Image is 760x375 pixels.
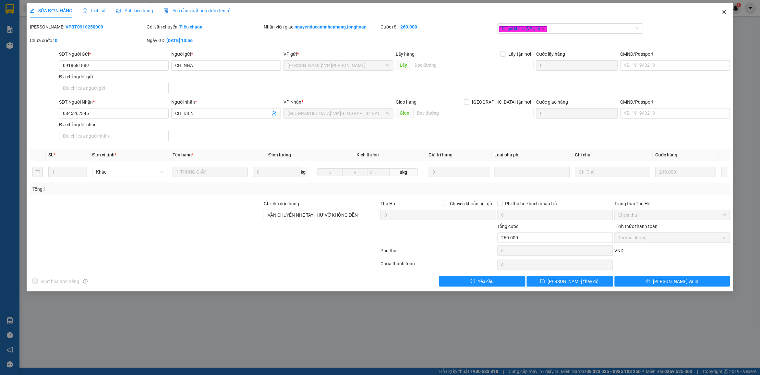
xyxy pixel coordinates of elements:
[618,233,726,243] span: Tại văn phòng
[390,168,417,176] span: 0kg
[272,111,277,116] span: user-add
[55,38,57,43] b: 0
[367,168,390,176] input: C
[380,201,395,206] span: Thu Hộ
[653,278,699,285] span: [PERSON_NAME] và In
[264,210,379,220] input: Ghi chú đơn hàng
[18,22,34,28] strong: CSKH:
[287,108,389,118] span: Hà Nội: VP Quận Thanh Xuân
[715,3,733,21] button: Close
[356,152,379,157] span: Kích thước
[264,23,379,30] div: Nhân viên giao:
[343,168,368,176] input: R
[179,24,202,29] b: Tiêu chuẩn
[478,278,494,285] span: Yêu cầu
[527,276,613,287] button: save[PERSON_NAME] thay đổi
[722,9,727,15] span: close
[573,149,653,161] th: Ghi chú
[618,210,726,220] span: Chưa thu
[56,22,119,34] span: CÔNG TY TNHH CHUYỂN PHÁT NHANH BẢO AN
[380,260,497,271] div: Chưa thanh toán
[269,152,291,157] span: Định lượng
[163,8,231,13] span: Yêu cầu xuất hóa đơn điện tử
[30,37,145,44] div: Chưa cước :
[413,108,534,118] input: Dọc đường
[59,131,169,141] input: Địa chỉ của người nhận
[411,60,534,70] input: Dọc đường
[499,26,547,32] span: Đã gọi khách (VP gửi)
[506,51,534,58] span: Lấy tận nơi
[283,51,393,58] div: VP gửi
[656,152,678,157] span: Cước hàng
[400,24,417,29] b: 260.000
[721,167,728,177] button: plus
[548,278,599,285] span: [PERSON_NAME] thay đổi
[32,167,43,177] button: delete
[614,248,623,253] span: VND
[83,8,87,13] span: clock-circle
[59,51,169,58] div: SĐT Người Gửi
[147,23,262,30] div: Gói vận chuyển:
[3,39,98,48] span: Mã đơn: VPTX1410250002
[318,168,343,176] input: D
[163,8,169,14] img: icon
[536,108,618,119] input: Cước giao hàng
[166,38,193,43] b: [DATE] 13:56
[429,167,489,177] input: 0
[503,200,560,207] span: Phí thu hộ khách nhận trả
[147,37,262,44] div: Ngày GD:
[429,152,453,157] span: Giá trị hàng
[300,167,307,177] span: kg
[656,167,716,177] input: 0
[30,8,34,13] span: edit
[171,51,281,58] div: Người gửi
[3,22,49,33] span: [PHONE_NUMBER]
[621,98,730,106] div: CMND/Passport
[116,8,153,13] span: Ảnh kiện hàng
[83,279,88,284] span: info-circle
[492,149,573,161] th: Loại phụ phí
[396,51,415,57] span: Lấy hàng
[116,8,121,13] span: picture
[264,201,299,206] label: Ghi chú đơn hàng
[83,8,106,13] span: Lịch sử
[30,8,72,13] span: SỬA ĐƠN HÀNG
[615,276,730,287] button: printer[PERSON_NAME] và In
[171,98,281,106] div: Người nhận
[536,60,618,71] input: Cước lấy hàng
[295,24,367,29] b: nguyenducanhnhanhang.longhoan
[41,13,131,20] span: Ngày in phiếu: 10:00 ngày
[38,278,82,285] span: Xuất hóa đơn hàng
[540,279,545,284] span: save
[396,60,411,70] span: Lấy
[469,98,534,106] span: [GEOGRAPHIC_DATA] tận nơi
[614,200,730,207] div: Trạng thái Thu Hộ
[32,186,293,193] div: Tổng: 1
[614,224,657,229] label: Hình thức thanh toán
[541,27,545,30] span: close
[96,167,163,177] span: Khác
[439,276,525,287] button: exclamation-circleYêu cầu
[173,152,194,157] span: Tên hàng
[43,3,128,12] strong: PHIẾU DÁN LÊN HÀNG
[59,98,169,106] div: SĐT Người Nhận
[536,99,568,105] label: Cước giao hàng
[380,23,496,30] div: Cước rồi :
[575,167,650,177] input: Ghi Chú
[396,99,417,105] span: Giao hàng
[59,83,169,93] input: Địa chỉ của người gửi
[396,108,413,118] span: Giao
[380,247,497,258] div: Phụ thu
[48,152,54,157] span: SL
[471,279,475,284] span: exclamation-circle
[646,279,651,284] span: printer
[536,51,565,57] label: Cước lấy hàng
[92,152,116,157] span: Đơn vị tính
[59,121,169,128] div: Địa chỉ người nhận
[498,224,519,229] span: Tổng cước
[621,51,730,58] div: CMND/Passport
[59,73,169,80] div: Địa chỉ người gửi
[283,99,301,105] span: VP Nhận
[173,167,248,177] input: VD: Bàn, Ghế
[287,61,389,70] span: Hồ Chí Minh: VP Bình Thạnh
